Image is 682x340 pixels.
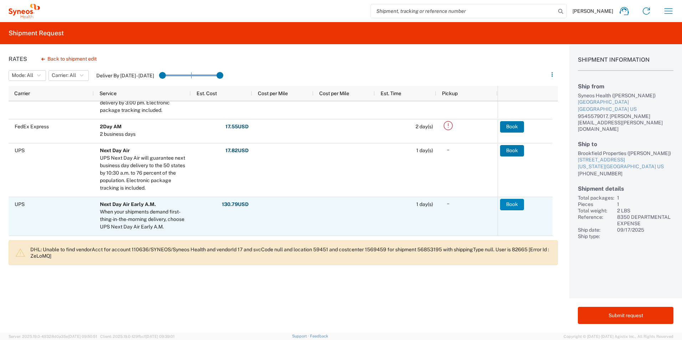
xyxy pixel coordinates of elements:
[371,4,556,18] input: Shipment, tracking or reference number
[381,91,401,96] span: Est. Time
[578,163,673,170] div: [US_STATE][GEOGRAPHIC_DATA] US
[225,147,249,154] strong: 17.82 USD
[310,334,328,338] a: Feedback
[15,124,49,129] span: FedEx Express
[578,201,614,207] div: Pieces
[578,156,673,170] a: [STREET_ADDRESS][US_STATE][GEOGRAPHIC_DATA] US
[617,207,673,214] div: 2 LBS
[578,207,614,214] div: Total weight:
[225,123,249,130] strong: 17.55 USD
[572,8,613,14] span: [PERSON_NAME]
[500,121,524,133] button: Book
[578,214,614,227] div: Reference:
[225,121,249,133] button: 17.55USD
[617,227,673,233] div: 09/17/2025
[578,156,673,164] div: [STREET_ADDRESS]
[564,333,673,340] span: Copyright © [DATE]-[DATE] Agistix Inc., All Rights Reserved
[15,201,25,207] span: UPS
[100,334,174,339] span: Client: 2025.19.0-129fbcf
[578,185,673,192] h2: Shipment details
[14,91,30,96] span: Carrier
[578,92,673,99] div: Syneos Health ([PERSON_NAME])
[578,83,673,90] h2: Ship from
[36,53,102,65] button: Back to shipment edit
[9,334,97,339] span: Server: 2025.19.0-49328d0a35e
[96,72,154,79] label: Deliver By [DATE] - [DATE]
[30,246,552,259] p: DHL: Unable to find vendorAcct for account 110636/SYNEOS/Syneos Health and vendorId 17 and svcCod...
[100,91,117,96] span: Service
[578,99,673,113] a: [GEOGRAPHIC_DATA][GEOGRAPHIC_DATA] US
[9,29,64,37] h2: Shipment Request
[500,145,524,156] button: Book
[416,124,433,129] span: 2 day(s)
[100,154,188,192] div: UPS Next Day Air will guarantee next business day delivery to the 50 states by 10:30 a.m. to 76 p...
[100,201,156,207] b: Next Day Air Early A.M.
[197,91,217,96] span: Est. Cost
[12,72,33,79] span: Mode: All
[100,208,188,231] div: When your shipments demand first-thing-in-the-morning delivery, choose UPS Next Day Air Early A.M.
[617,195,673,201] div: 1
[100,130,136,138] div: 2 business days
[578,106,673,113] div: [GEOGRAPHIC_DATA] US
[578,141,673,148] h2: Ship to
[319,91,349,96] span: Cost per Mile
[258,91,288,96] span: Cost per Mile
[9,70,46,81] button: Mode: All
[578,99,673,106] div: [GEOGRAPHIC_DATA]
[52,72,76,79] span: Carrier: All
[146,334,174,339] span: [DATE] 09:39:01
[49,70,89,81] button: Carrier: All
[100,124,122,129] b: 2Day AM
[222,199,249,210] button: 130.79USD
[15,148,25,153] span: UPS
[617,214,673,227] div: 8350 DEPARTMENTAL EXPENSE
[578,195,614,201] div: Total packages:
[9,56,27,62] h1: Rates
[225,145,249,156] button: 17.82USD
[222,201,249,208] strong: 130.79 USD
[578,56,673,71] h1: Shipment Information
[100,148,130,153] b: Next Day Air
[578,233,614,239] div: Ship type:
[578,170,673,177] div: [PHONE_NUMBER]
[578,227,614,233] div: Ship date:
[617,201,673,207] div: 1
[500,199,524,210] button: Book
[578,150,673,156] div: Brookfield Properties ([PERSON_NAME])
[292,334,310,338] a: Support
[416,148,433,153] span: 1 day(s)
[578,307,673,324] button: Submit request
[442,91,458,96] span: Pickup
[416,201,433,207] span: 1 day(s)
[578,113,673,132] div: 9545579017, [PERSON_NAME][EMAIL_ADDRESS][PERSON_NAME][DOMAIN_NAME]
[68,334,97,339] span: [DATE] 09:50:51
